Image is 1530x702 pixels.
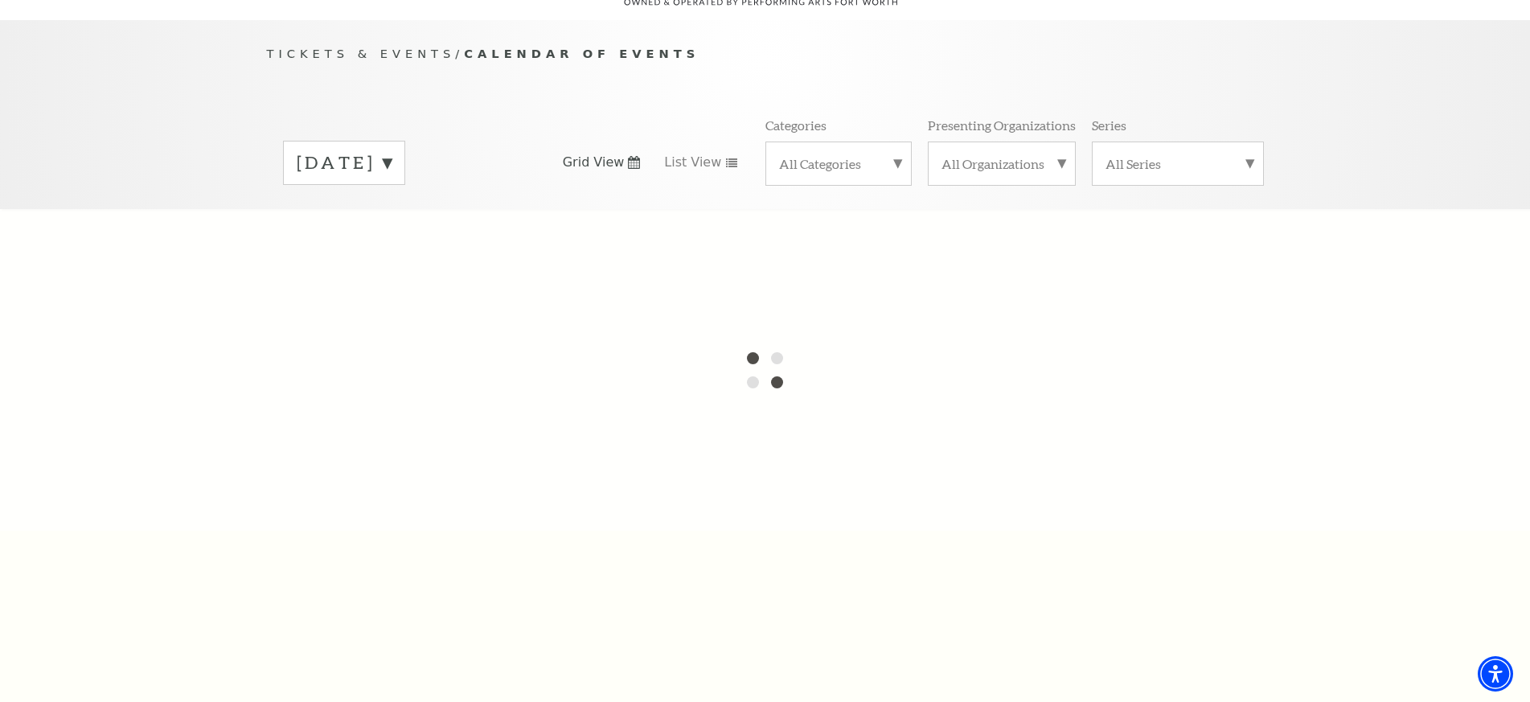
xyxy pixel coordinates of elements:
label: [DATE] [297,150,392,175]
label: All Organizations [941,155,1062,172]
p: Presenting Organizations [928,117,1076,133]
p: Series [1092,117,1126,133]
span: Tickets & Events [267,47,456,60]
span: List View [664,154,721,171]
p: / [267,44,1264,64]
span: Grid View [563,154,625,171]
label: All Categories [779,155,898,172]
p: Categories [765,117,827,133]
div: Accessibility Menu [1478,656,1513,692]
label: All Series [1105,155,1250,172]
span: Calendar of Events [464,47,699,60]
